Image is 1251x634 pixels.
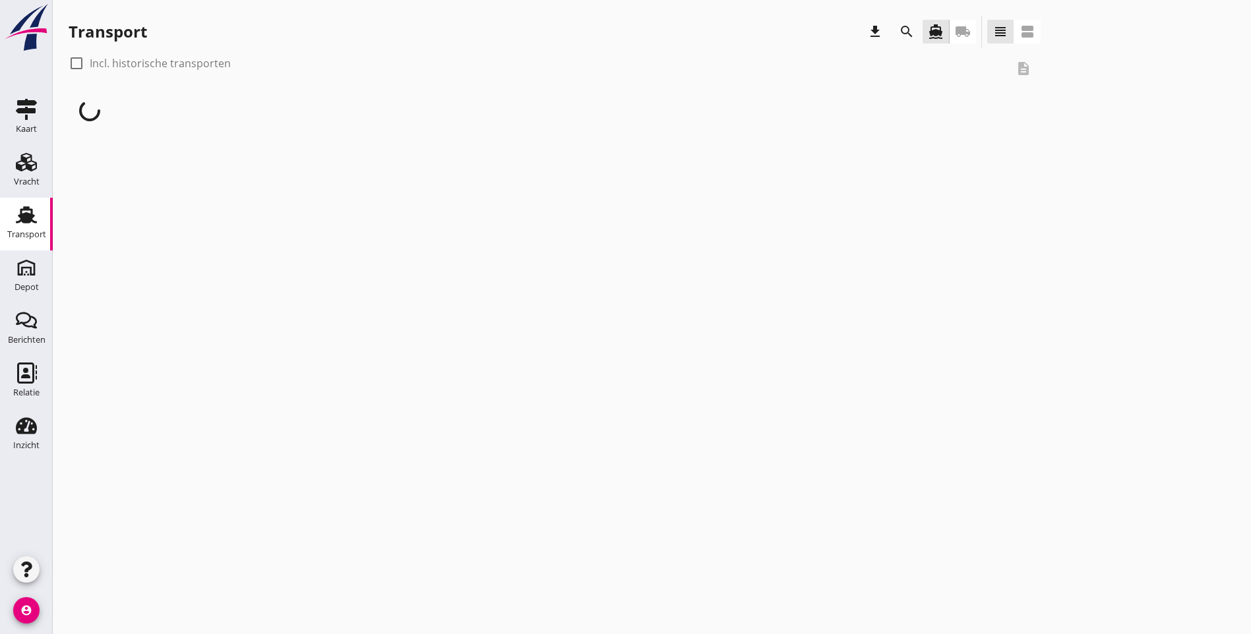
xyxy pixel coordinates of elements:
[15,283,39,291] div: Depot
[69,21,147,42] div: Transport
[13,441,40,449] div: Inzicht
[867,24,883,40] i: download
[899,24,915,40] i: search
[13,388,40,397] div: Relatie
[14,177,40,186] div: Vracht
[13,597,40,623] i: account_circle
[992,24,1008,40] i: view_headline
[1020,24,1035,40] i: view_agenda
[928,24,944,40] i: directions_boat
[3,3,50,52] img: logo-small.a267ee39.svg
[90,57,231,70] label: Incl. historische transporten
[16,125,37,133] div: Kaart
[8,335,46,344] div: Berichten
[955,24,971,40] i: local_shipping
[7,230,46,239] div: Transport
